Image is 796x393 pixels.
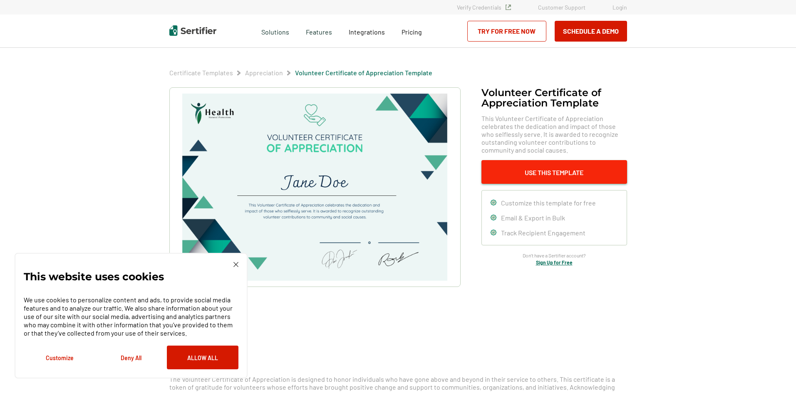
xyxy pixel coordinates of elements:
[245,69,283,77] a: Appreciation
[24,272,164,281] p: This website uses cookies
[501,229,585,237] span: Track Recipient Engagement
[233,262,238,267] img: Cookie Popup Close
[167,346,238,369] button: Allow All
[555,21,627,42] button: Schedule a Demo
[457,4,511,11] a: Verify Credentials
[402,28,422,36] span: Pricing
[169,69,432,77] div: Breadcrumb
[306,26,332,36] span: Features
[95,346,167,369] button: Deny All
[169,25,216,36] img: Sertifier | Digital Credentialing Platform
[538,4,585,11] a: Customer Support
[169,69,233,77] a: Certificate Templates
[536,260,573,265] a: Sign Up for Free
[754,353,796,393] iframe: Chat Widget
[24,346,95,369] button: Customize
[402,26,422,36] a: Pricing
[612,4,627,11] a: Login
[349,26,385,36] a: Integrations
[467,21,546,42] a: Try for Free Now
[481,160,627,184] button: Use This Template
[261,26,289,36] span: Solutions
[506,5,511,10] img: Verified
[501,214,565,222] span: Email & Export in Bulk
[523,252,586,260] span: Don’t have a Sertifier account?
[481,87,627,108] h1: Volunteer Certificate of Appreciation Template
[349,28,385,36] span: Integrations
[295,69,432,77] a: Volunteer Certificate of Appreciation Template
[501,199,596,207] span: Customize this template for free
[182,94,447,281] img: Volunteer Certificate of Appreciation Template
[24,296,238,337] p: We use cookies to personalize content and ads, to provide social media features and to analyze ou...
[481,114,627,154] span: This Volunteer Certificate of Appreciation celebrates the dedication and impact of those who self...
